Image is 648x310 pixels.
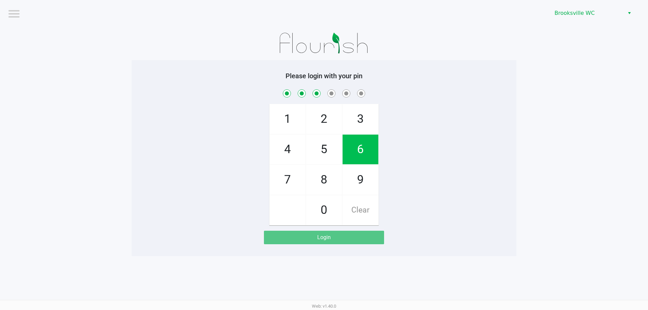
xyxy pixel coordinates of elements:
span: 2 [306,104,342,134]
h5: Please login with your pin [137,72,511,80]
button: Select [624,7,634,19]
span: 4 [270,135,305,164]
span: 7 [270,165,305,195]
span: 0 [306,195,342,225]
span: 3 [343,104,378,134]
span: 8 [306,165,342,195]
span: 1 [270,104,305,134]
span: 9 [343,165,378,195]
span: Brooksville WC [555,9,620,17]
span: 5 [306,135,342,164]
span: Web: v1.40.0 [312,304,336,309]
span: Clear [343,195,378,225]
span: 6 [343,135,378,164]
